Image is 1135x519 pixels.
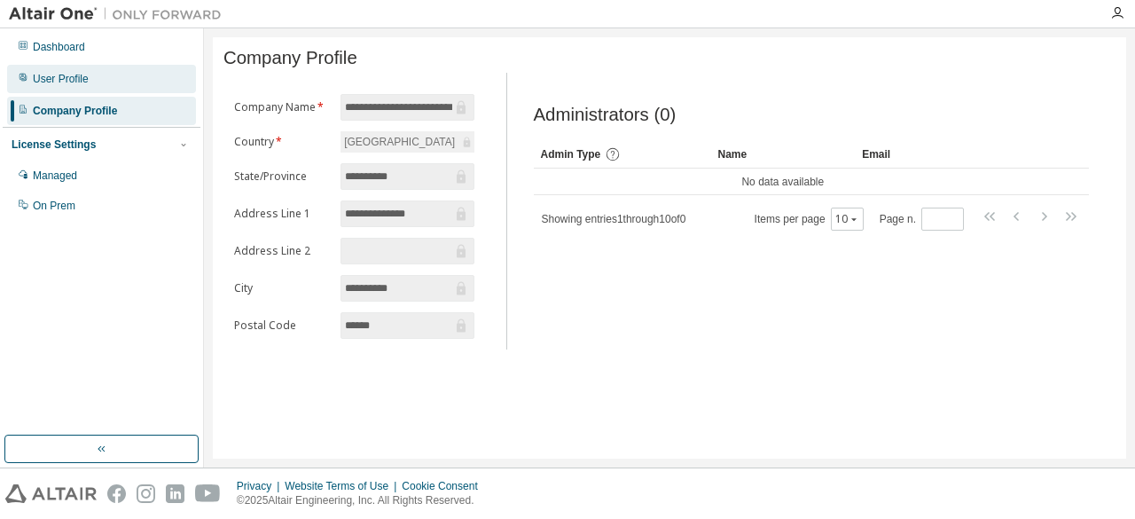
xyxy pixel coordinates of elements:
[534,169,1033,195] td: No data available
[137,484,155,503] img: instagram.svg
[107,484,126,503] img: facebook.svg
[166,484,184,503] img: linkedin.svg
[755,208,864,231] span: Items per page
[534,105,677,125] span: Administrators (0)
[285,479,402,493] div: Website Terms of Use
[234,135,330,149] label: Country
[9,5,231,23] img: Altair One
[12,138,96,152] div: License Settings
[880,208,964,231] span: Page n.
[234,169,330,184] label: State/Province
[234,244,330,258] label: Address Line 2
[234,207,330,221] label: Address Line 1
[862,140,936,169] div: Email
[33,104,117,118] div: Company Profile
[234,281,330,295] label: City
[541,148,601,161] span: Admin Type
[718,140,849,169] div: Name
[340,131,474,153] div: [GEOGRAPHIC_DATA]
[237,479,285,493] div: Privacy
[33,40,85,54] div: Dashboard
[234,100,330,114] label: Company Name
[33,72,89,86] div: User Profile
[33,199,75,213] div: On Prem
[341,132,458,152] div: [GEOGRAPHIC_DATA]
[33,169,77,183] div: Managed
[195,484,221,503] img: youtube.svg
[237,493,489,508] p: © 2025 Altair Engineering, Inc. All Rights Reserved.
[835,212,859,226] button: 10
[5,484,97,503] img: altair_logo.svg
[542,213,686,225] span: Showing entries 1 through 10 of 0
[223,48,357,68] span: Company Profile
[234,318,330,333] label: Postal Code
[402,479,488,493] div: Cookie Consent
